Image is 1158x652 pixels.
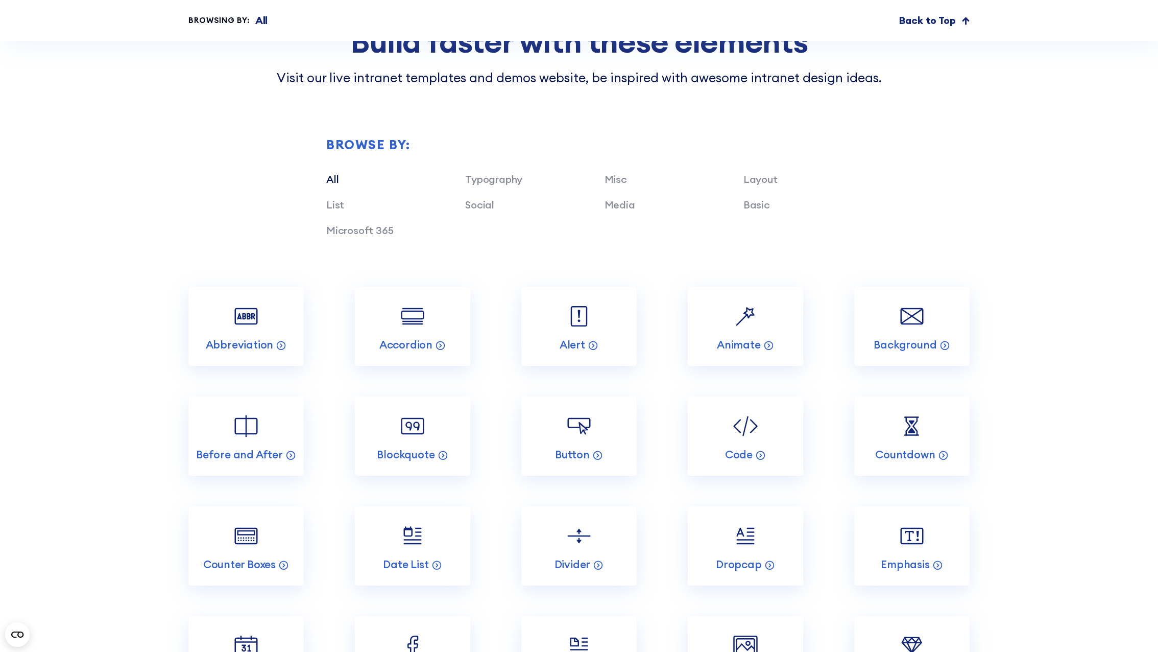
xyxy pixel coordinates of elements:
[716,557,762,571] p: Dropcap
[560,338,585,352] p: Alert
[379,338,432,352] p: Accordion
[899,13,970,28] a: Back to Top
[897,411,927,441] img: Countdown
[326,224,393,237] a: Microsoft 365
[730,411,761,441] img: Code
[605,198,635,211] a: Media
[1107,603,1158,652] iframe: Chat Widget
[554,557,591,571] p: Divider
[196,448,283,461] p: Before and After
[730,301,761,332] img: Animate
[564,301,594,332] img: Alert
[377,448,435,461] p: Blockquote
[5,622,30,647] button: Open CMP widget
[465,198,494,211] a: Social
[465,173,522,185] a: Typography
[854,506,970,586] a: Emphasis
[688,397,803,476] a: Code
[188,25,970,58] h2: Build faster with these elements
[188,397,304,476] a: Before and After
[326,173,339,185] a: All
[897,521,927,551] img: Emphasis
[854,287,970,366] a: Background
[854,397,970,476] a: Countdown
[521,287,637,366] a: Alert
[188,68,970,88] p: Visit our live intranet templates and demos website, be inspired with awesome intranet design ideas.
[188,287,304,366] a: Abbreviation
[231,301,261,332] img: Abbreviation
[875,448,935,461] p: Countdown
[521,506,637,586] a: Divider
[564,521,594,551] img: Divider
[355,506,470,586] a: Date List
[897,301,927,332] img: Background
[730,521,761,551] img: Dropcap
[688,506,803,586] a: Dropcap
[383,557,428,571] p: Date List
[521,397,637,476] a: Button
[231,411,261,441] img: Before and After
[355,397,470,476] a: Blockquote
[188,15,250,27] div: Browsing by:
[326,138,882,151] div: Browse by:
[881,557,929,571] p: Emphasis
[397,521,428,551] img: Date List
[397,411,428,441] img: Blockquote
[355,287,470,366] a: Accordion
[555,448,590,461] p: Button
[743,173,778,185] a: Layout
[874,338,936,352] p: Background
[717,338,761,352] p: Animate
[899,13,956,28] p: Back to Top
[743,198,770,211] a: Basic
[206,338,273,352] p: Abbreviation
[203,557,276,571] p: Counter Boxes
[255,13,268,28] p: All
[326,198,344,211] a: List
[231,521,261,551] img: Counter Boxes
[188,506,304,586] a: Counter Boxes
[397,301,428,332] img: Accordion
[725,448,753,461] p: Code
[688,287,803,366] a: Animate
[605,173,627,185] a: Misc
[564,411,594,441] img: Button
